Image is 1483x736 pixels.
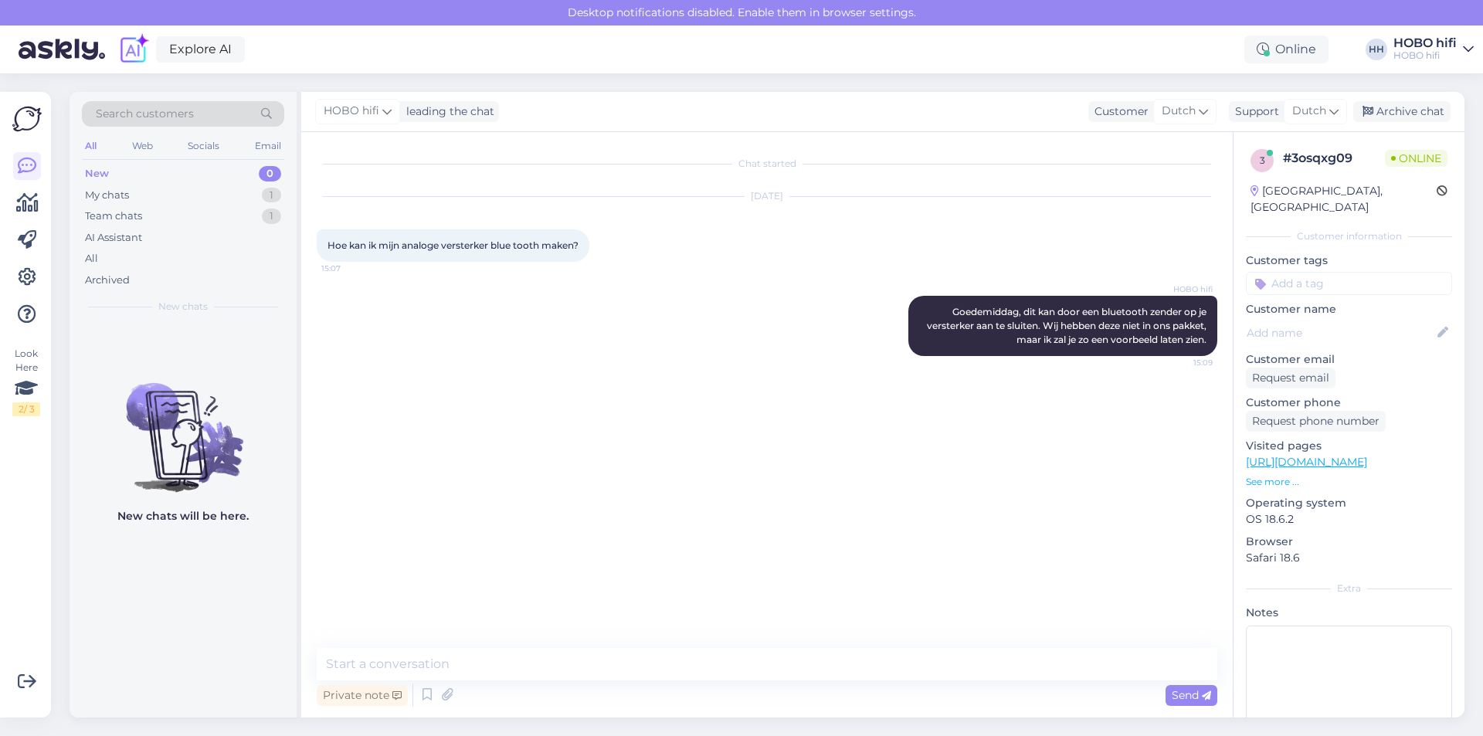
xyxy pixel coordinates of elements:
[1246,455,1367,469] a: [URL][DOMAIN_NAME]
[156,36,245,63] a: Explore AI
[82,136,100,156] div: All
[129,136,156,156] div: Web
[1292,103,1326,120] span: Dutch
[96,106,194,122] span: Search customers
[317,157,1217,171] div: Chat started
[1155,357,1213,368] span: 15:09
[1260,154,1265,166] span: 3
[1246,253,1452,269] p: Customer tags
[85,209,142,224] div: Team chats
[1247,324,1434,341] input: Add name
[1353,101,1451,122] div: Archive chat
[324,103,379,120] span: HOBO hifi
[1246,534,1452,550] p: Browser
[400,103,494,120] div: leading the chat
[1246,550,1452,566] p: Safari 18.6
[927,306,1209,345] span: Goedemiddag, dit kan door een bluetooth zender op je versterker aan te sluiten. Wij hebben deze n...
[85,273,130,288] div: Archived
[158,300,208,314] span: New chats
[85,251,98,266] div: All
[1251,183,1437,215] div: [GEOGRAPHIC_DATA], [GEOGRAPHIC_DATA]
[185,136,222,156] div: Socials
[12,402,40,416] div: 2 / 3
[1246,495,1452,511] p: Operating system
[1246,395,1452,411] p: Customer phone
[252,136,284,156] div: Email
[1246,229,1452,243] div: Customer information
[1246,475,1452,489] p: See more ...
[1229,103,1279,120] div: Support
[259,166,281,181] div: 0
[12,104,42,134] img: Askly Logo
[1246,411,1386,432] div: Request phone number
[1283,149,1385,168] div: # 3osqxg09
[1393,49,1457,62] div: HOBO hifi
[85,230,142,246] div: AI Assistant
[317,685,408,706] div: Private note
[1088,103,1149,120] div: Customer
[1246,605,1452,621] p: Notes
[1246,272,1452,295] input: Add a tag
[262,209,281,224] div: 1
[1246,438,1452,454] p: Visited pages
[117,508,249,524] p: New chats will be here.
[85,166,109,181] div: New
[1246,301,1452,317] p: Customer name
[1244,36,1329,63] div: Online
[70,355,297,494] img: No chats
[1246,351,1452,368] p: Customer email
[262,188,281,203] div: 1
[1162,103,1196,120] span: Dutch
[1246,582,1452,595] div: Extra
[1246,511,1452,527] p: OS 18.6.2
[85,188,129,203] div: My chats
[1366,39,1387,60] div: HH
[1393,37,1474,62] a: HOBO hifiHOBO hifi
[317,189,1217,203] div: [DATE]
[1385,150,1447,167] span: Online
[1172,688,1211,702] span: Send
[1393,37,1457,49] div: HOBO hifi
[12,347,40,416] div: Look Here
[321,263,379,274] span: 15:07
[327,239,579,251] span: Hoe kan ik mijn analoge versterker blue tooth maken?
[1246,368,1335,388] div: Request email
[1155,283,1213,295] span: HOBO hifi
[117,33,150,66] img: explore-ai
